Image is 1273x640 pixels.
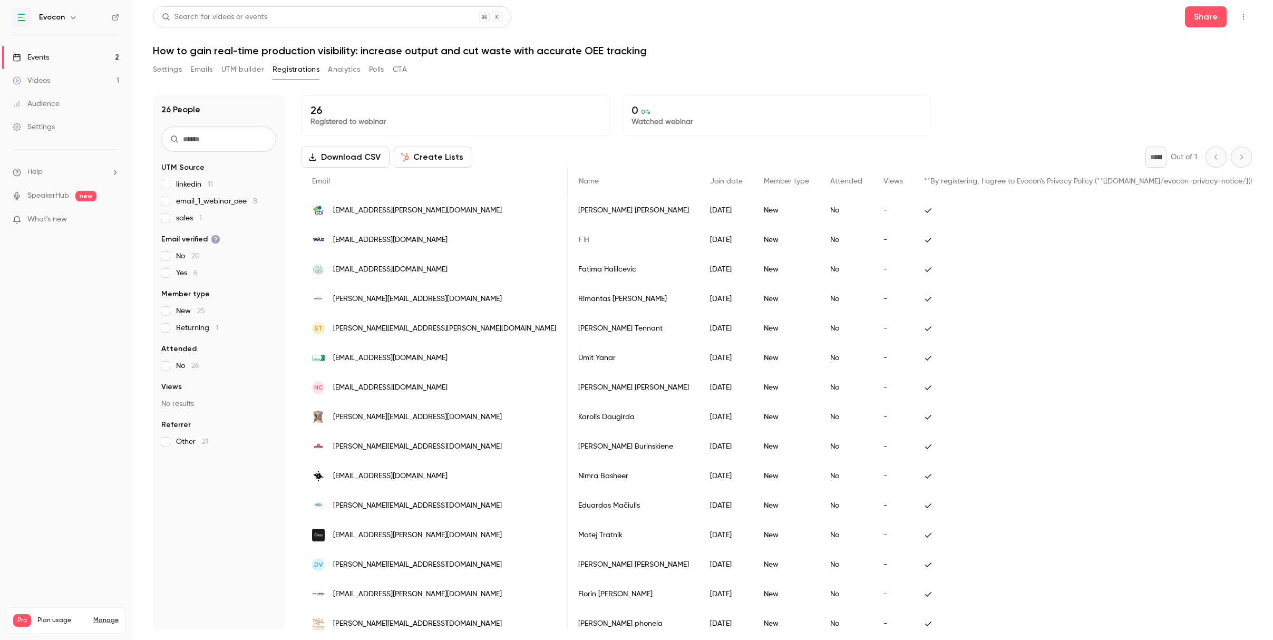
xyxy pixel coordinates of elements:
img: yavuz.ba [312,234,325,246]
div: Videos [13,75,50,86]
span: [PERSON_NAME][EMAIL_ADDRESS][DOMAIN_NAME] [333,500,502,511]
span: Views [883,178,903,185]
a: Manage [93,616,119,625]
p: No results [161,399,276,409]
div: [PERSON_NAME] Tennant [568,314,699,343]
span: Attended [830,178,862,185]
h6: Evocon [39,12,65,23]
span: 1 [216,324,218,332]
div: New [753,550,820,579]
span: New [176,306,205,316]
p: Out of 1 [1171,152,1197,162]
span: Other [176,437,208,447]
span: [EMAIL_ADDRESS][PERSON_NAME][DOMAIN_NAME] [333,205,502,216]
a: SpeakerHub [27,190,69,201]
div: [DATE] [699,225,753,255]
h1: How to gain real-time production visibility: increase output and cut waste with accurate OEE trac... [153,44,1252,57]
button: Registrations [273,61,319,78]
div: No [820,432,873,461]
span: [EMAIL_ADDRESS][DOMAIN_NAME] [333,264,448,275]
div: [DATE] [699,491,753,520]
span: new [75,191,96,201]
img: liutukas.lt [312,440,325,453]
div: - [873,373,914,402]
div: - [873,491,914,520]
div: New [753,402,820,432]
div: [DATE] [699,255,753,284]
p: Registered to webinar [310,117,601,127]
div: Nimra Basheer [568,461,699,491]
span: Plan usage [37,616,87,625]
section: facet-groups [161,162,276,447]
img: dbl-group.com [312,204,325,217]
span: 21 [202,438,208,445]
h1: 26 People [161,103,200,116]
span: Email [312,178,330,185]
div: Audience [13,99,60,109]
div: Search for videos or events [162,12,267,23]
div: No [820,550,873,579]
span: [EMAIL_ADDRESS][DOMAIN_NAME] [333,353,448,364]
img: tsl.co.zw [312,617,325,630]
div: [DATE] [699,461,753,491]
div: - [873,196,914,225]
span: [EMAIL_ADDRESS][DOMAIN_NAME] [333,471,448,482]
div: New [753,284,820,314]
button: UTM builder [221,61,264,78]
div: - [873,432,914,461]
div: No [820,520,873,550]
span: [PERSON_NAME][EMAIL_ADDRESS][DOMAIN_NAME] [333,441,502,452]
span: [EMAIL_ADDRESS][DOMAIN_NAME] [333,235,448,246]
div: New [753,461,820,491]
div: Rimantas [PERSON_NAME] [568,284,699,314]
span: email_1_webinar_oee [176,196,257,207]
span: Name [579,178,599,185]
span: DV [314,560,323,569]
button: Share [1185,6,1227,27]
span: 1 [199,215,202,222]
div: No [820,343,873,373]
span: 26 [191,362,199,370]
li: help-dropdown-opener [13,167,119,178]
span: 0 % [641,108,650,115]
div: Ümit Yanar [568,343,699,373]
div: Florin [PERSON_NAME] [568,579,699,609]
div: Fatima Halilcevic [568,255,699,284]
span: Email verified [161,234,220,245]
span: Views [161,382,182,392]
div: [PERSON_NAME] Burinskiene [568,432,699,461]
div: No [820,402,873,432]
span: NC [314,383,323,392]
div: No [820,373,873,402]
div: No [820,491,873,520]
span: 8 [253,198,257,205]
div: New [753,520,820,550]
div: - [873,609,914,638]
span: Pro [13,614,31,627]
div: [DATE] [699,314,753,343]
div: [DATE] [699,432,753,461]
span: 6 [193,269,198,277]
button: Download CSV [302,147,390,168]
div: No [820,579,873,609]
div: F H [568,225,699,255]
div: No [820,196,873,225]
span: linkedin [176,179,213,190]
button: Create Lists [394,147,472,168]
div: New [753,609,820,638]
div: [DATE] [699,609,753,638]
div: Events [13,52,49,63]
div: New [753,343,820,373]
span: [PERSON_NAME][EMAIL_ADDRESS][DOMAIN_NAME] [333,559,502,570]
span: sales [176,213,202,224]
button: Analytics [328,61,361,78]
span: Help [27,167,43,178]
div: [DATE] [699,579,753,609]
span: [EMAIL_ADDRESS][PERSON_NAME][DOMAIN_NAME] [333,530,502,541]
img: habasit.com [312,352,325,364]
img: vilvi.eu [312,499,325,512]
div: Settings [13,122,55,132]
span: UTM Source [161,162,205,173]
img: helsinki.fi [312,470,325,482]
div: [DATE] [699,284,753,314]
